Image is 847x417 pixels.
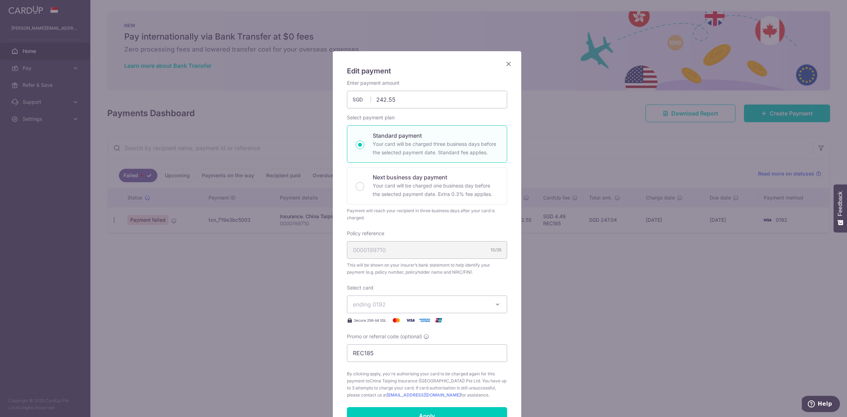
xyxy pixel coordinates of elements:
[387,392,461,398] a: [EMAIL_ADDRESS][DOMAIN_NAME]
[432,316,446,324] img: UnionPay
[347,91,507,108] input: 0.00
[354,317,386,323] span: Secure 256-bit SSL
[347,296,507,313] button: ending 0192
[418,316,432,324] img: American Express
[347,284,373,291] label: Select card
[353,96,371,103] span: SGD
[837,191,843,216] span: Feedback
[347,262,507,276] span: This will be shown on your insurer’s bank statement to help identify your payment (e.g. policy nu...
[389,316,403,324] img: Mastercard
[373,131,498,140] p: Standard payment
[491,246,501,254] div: 10/35
[347,114,395,121] label: Select payment plan
[347,333,422,340] span: Promo or referral code (optional)
[370,378,480,383] span: China Taiping Insurance ([GEOGRAPHIC_DATA]) Pte Ltd
[802,396,840,413] iframe: Opens a widget where you can find more information
[373,140,498,157] p: Your card will be charged three business days before the selected payment date. Standard fee appl...
[834,184,847,232] button: Feedback - Show survey
[347,370,507,399] span: By clicking apply, you're authorising your card to be charged again for this payment to . You hav...
[373,173,498,181] p: Next business day payment
[347,230,384,237] label: Policy reference
[504,60,513,68] button: Close
[373,181,498,198] p: Your card will be charged one business day before the selected payment date. Extra 0.3% fee applies.
[403,316,418,324] img: Visa
[347,65,507,77] h5: Edit payment
[347,79,400,87] label: Enter payment amount
[353,301,386,308] span: ending 0192
[347,207,507,221] div: Payment will reach your recipient in three business days after your card is charged.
